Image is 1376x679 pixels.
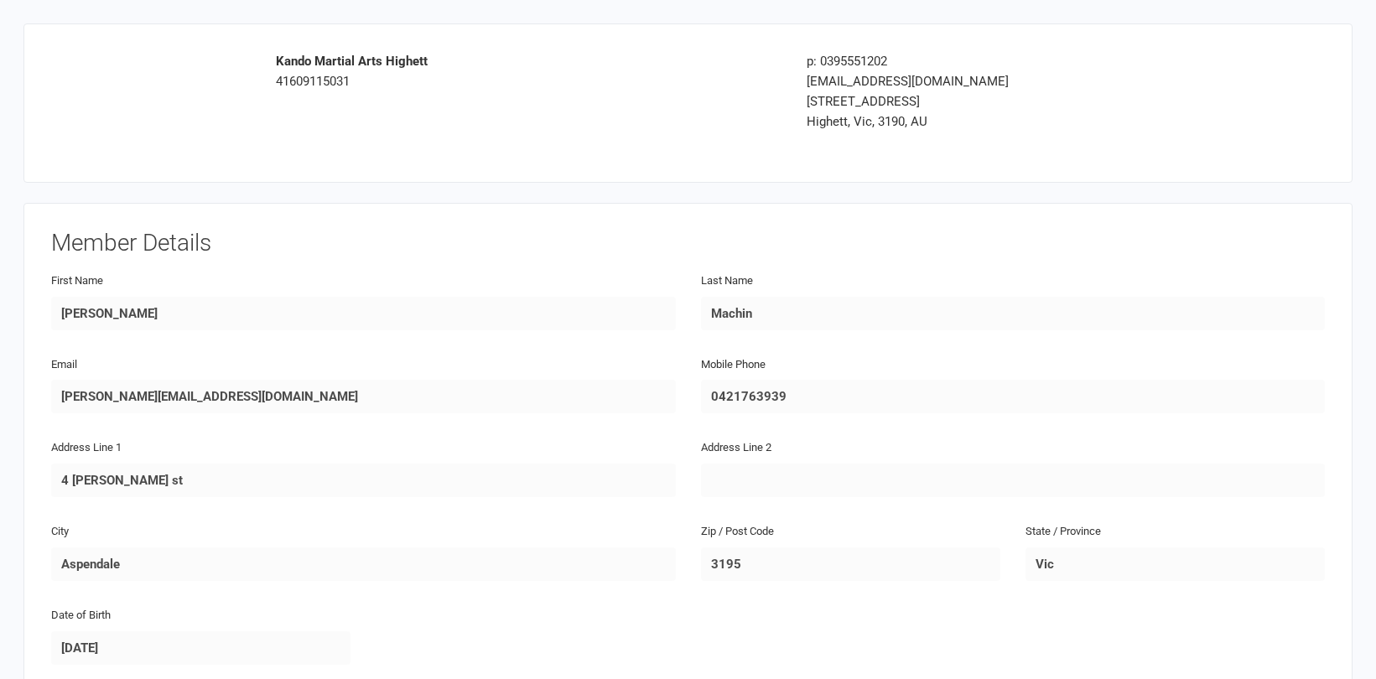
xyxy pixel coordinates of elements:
[701,272,753,290] label: Last Name
[1026,523,1101,541] label: State / Province
[51,439,122,457] label: Address Line 1
[276,54,428,69] strong: Kando Martial Arts Highett
[51,356,77,374] label: Email
[807,71,1206,91] div: [EMAIL_ADDRESS][DOMAIN_NAME]
[807,111,1206,132] div: Highett, Vic, 3190, AU
[51,272,103,290] label: First Name
[276,51,781,91] div: 41609115031
[51,607,111,625] label: Date of Birth
[701,356,766,374] label: Mobile Phone
[701,523,774,541] label: Zip / Post Code
[51,231,1325,257] h3: Member Details
[807,91,1206,111] div: [STREET_ADDRESS]
[807,51,1206,71] div: p: 0395551202
[701,439,771,457] label: Address Line 2
[51,523,69,541] label: City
